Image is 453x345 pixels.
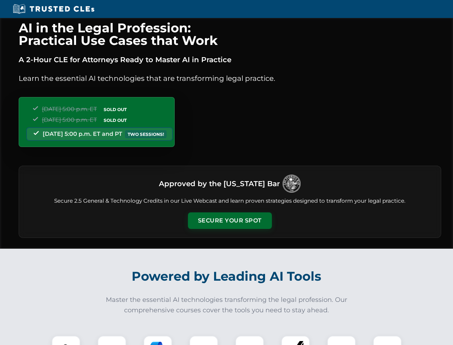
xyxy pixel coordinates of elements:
p: Secure 2.5 General & Technology Credits in our Live Webcast and learn proven strategies designed ... [28,197,432,205]
h2: Powered by Leading AI Tools [28,264,425,289]
button: Secure Your Spot [188,212,272,229]
span: SOLD OUT [101,116,129,124]
h1: AI in the Legal Profession: Practical Use Cases that Work [19,22,441,47]
p: A 2-Hour CLE for Attorneys Ready to Master AI in Practice [19,54,441,65]
span: SOLD OUT [101,106,129,113]
span: [DATE] 5:00 p.m. ET [42,106,97,112]
span: [DATE] 5:00 p.m. ET [42,116,97,123]
img: Trusted CLEs [11,4,96,14]
p: Learn the essential AI technologies that are transforming legal practice. [19,73,441,84]
img: Logo [283,175,301,193]
p: Master the essential AI technologies transforming the legal profession. Our comprehensive courses... [101,295,352,316]
h3: Approved by the [US_STATE] Bar [159,177,280,190]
